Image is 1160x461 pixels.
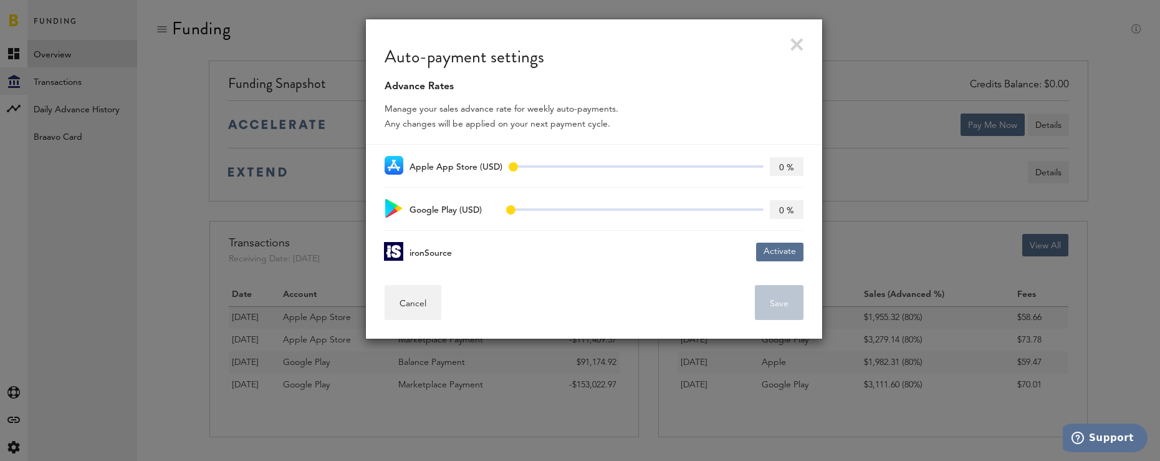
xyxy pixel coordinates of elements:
img: 36.png [384,242,403,261]
label: ironSource [410,246,452,260]
button: Activate [756,243,803,261]
img: 17.png [385,199,402,218]
button: Cancel [385,285,441,320]
div: Auto-payment settings [366,19,822,69]
img: 21.png [385,156,403,175]
div: Advance Rates [385,79,822,95]
iframe: Opens a widget where you can find more information [1063,424,1148,455]
button: Save [755,285,803,320]
label: Google Play (USD) [410,203,482,218]
label: Apple App Store (USD) [410,160,502,175]
div: Manage your sales advance rate for weekly auto-payments. Any changes will be applied on your next... [366,95,822,145]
